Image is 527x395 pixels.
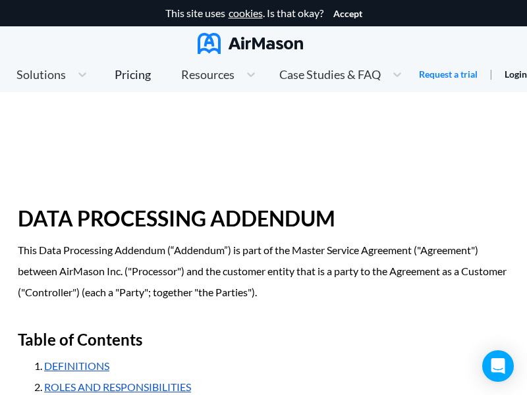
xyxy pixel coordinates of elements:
button: Accept cookies [333,9,362,19]
a: ROLES AND RESPONSIBILITIES [44,381,191,393]
span: Solutions [16,68,66,80]
div: Pricing [115,68,151,80]
a: Request a trial [419,68,478,81]
span: | [489,67,493,80]
a: Login [505,68,527,80]
p: This Data Processing Addendum (“Addendum”) is part of the Master Service Agreement ("Agreement") ... [18,240,509,303]
a: Pricing [115,63,151,86]
a: cookies [229,7,263,19]
h1: DATA PROCESSING ADDENDUM [18,197,509,240]
a: DEFINITIONS [44,359,109,372]
div: Open Intercom Messenger [482,350,514,382]
img: AirMason Logo [198,33,303,54]
h2: Table of Contents [18,324,509,355]
span: Case Studies & FAQ [279,68,381,80]
span: Resources [181,68,235,80]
